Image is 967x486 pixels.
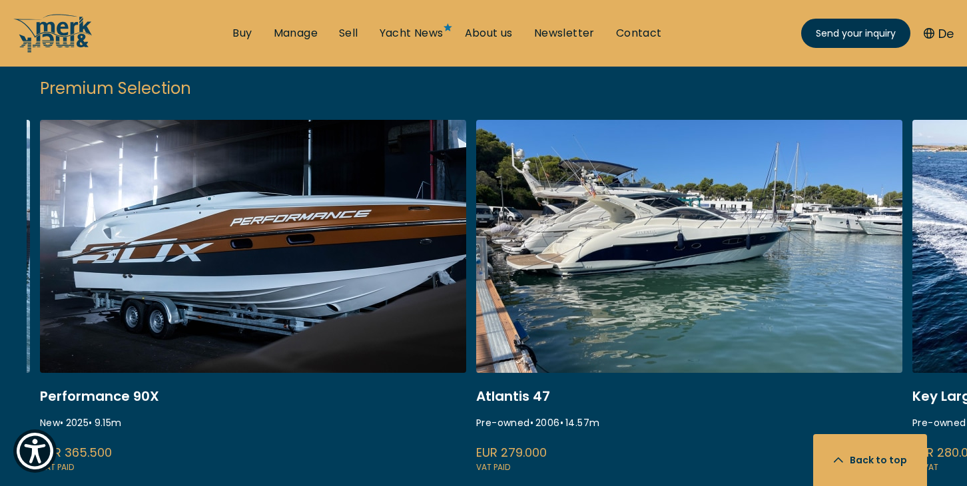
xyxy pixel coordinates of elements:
[465,26,513,41] a: About us
[476,120,902,475] a: gobbi atlantis 47
[274,26,318,41] a: Manage
[616,26,662,41] a: Contact
[813,434,927,486] button: Back to top
[534,26,595,41] a: Newsletter
[13,429,57,473] button: Show Accessibility Preferences
[40,120,466,475] a: performance 90x
[380,26,444,41] a: Yacht News
[801,19,910,48] a: Send your inquiry
[924,25,954,43] button: De
[232,26,252,41] a: Buy
[13,42,93,57] a: /
[816,27,896,41] span: Send your inquiry
[339,26,358,41] a: Sell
